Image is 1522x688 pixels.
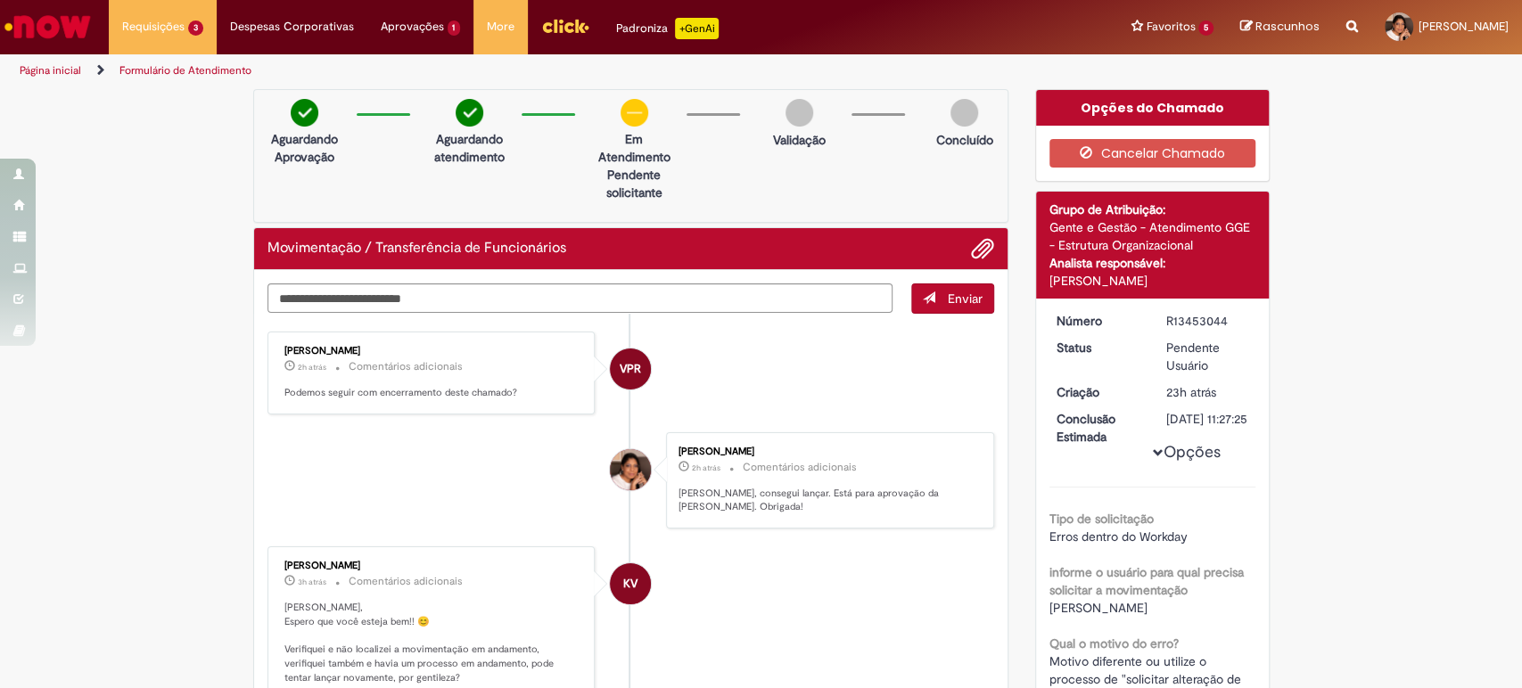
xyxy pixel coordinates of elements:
[291,99,318,127] img: check-circle-green.png
[620,348,641,390] span: VPR
[298,362,326,373] time: 28/08/2025 11:56:55
[1419,19,1509,34] span: [PERSON_NAME]
[541,12,589,39] img: click_logo_yellow_360x200.png
[1198,20,1213,36] span: 5
[298,577,326,587] time: 28/08/2025 10:27:12
[1166,339,1249,374] div: Pendente Usuário
[1043,383,1153,401] dt: Criação
[284,561,581,571] div: [PERSON_NAME]
[610,563,651,604] div: Karine Vieira
[119,63,251,78] a: Formulário de Atendimento
[284,386,581,400] p: Podemos seguir com encerramento deste chamado?
[1049,254,1255,272] div: Analista responsável:
[188,20,203,36] span: 3
[1166,384,1216,400] span: 23h atrás
[1049,600,1148,616] span: [PERSON_NAME]
[349,359,463,374] small: Comentários adicionais
[935,131,992,149] p: Concluído
[679,487,975,514] p: [PERSON_NAME], consegui lançar. Está para aprovação da [PERSON_NAME]. Obrigada!
[971,237,994,260] button: Adicionar anexos
[122,18,185,36] span: Requisições
[1049,511,1154,527] b: Tipo de solicitação
[623,562,638,605] span: KV
[616,18,719,39] div: Padroniza
[1166,410,1249,428] div: [DATE] 11:27:25
[448,20,461,36] span: 1
[426,130,513,166] p: Aguardando atendimento
[267,241,566,257] h2: Movimentação / Transferência de Funcionários Histórico de tíquete
[1043,312,1153,330] dt: Número
[1049,528,1188,545] span: Erros dentro do Workday
[456,99,483,127] img: check-circle-green.png
[13,54,1001,87] ul: Trilhas de página
[911,283,994,314] button: Enviar
[1166,383,1249,401] div: 27/08/2025 15:12:02
[1049,564,1244,598] b: informe o usuário para qual precisa solicitar a movimentação
[1036,90,1269,126] div: Opções do Chamado
[1049,139,1255,168] button: Cancelar Chamado
[1049,635,1179,651] b: Qual o motivo do erro?
[298,362,326,373] span: 2h atrás
[349,574,463,589] small: Comentários adicionais
[1049,272,1255,290] div: [PERSON_NAME]
[20,63,81,78] a: Página inicial
[267,283,893,314] textarea: Digite sua mensagem aqui...
[692,463,720,473] time: 28/08/2025 11:42:32
[487,18,514,36] span: More
[1255,18,1320,35] span: Rascunhos
[298,577,326,587] span: 3h atrás
[679,446,975,457] div: [PERSON_NAME]
[773,131,826,149] p: Validação
[2,9,94,45] img: ServiceNow
[284,346,581,356] div: [PERSON_NAME]
[610,449,651,490] div: Mariana Agostinho Adriano
[261,130,348,166] p: Aguardando Aprovação
[591,166,678,201] p: Pendente solicitante
[1240,19,1320,36] a: Rascunhos
[381,18,444,36] span: Aprovações
[675,18,719,39] p: +GenAi
[948,291,983,307] span: Enviar
[692,463,720,473] span: 2h atrás
[950,99,978,127] img: img-circle-grey.png
[621,99,648,127] img: circle-minus.png
[1166,312,1249,330] div: R13453044
[1043,410,1153,446] dt: Conclusão Estimada
[230,18,354,36] span: Despesas Corporativas
[1049,218,1255,254] div: Gente e Gestão - Atendimento GGE - Estrutura Organizacional
[1166,384,1216,400] time: 27/08/2025 15:12:02
[743,460,857,475] small: Comentários adicionais
[1043,339,1153,356] dt: Status
[786,99,813,127] img: img-circle-grey.png
[610,348,651,389] div: Vanessa Paiva Ribeiro
[1146,18,1195,36] span: Favoritos
[1049,201,1255,218] div: Grupo de Atribuição:
[591,130,678,166] p: Em Atendimento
